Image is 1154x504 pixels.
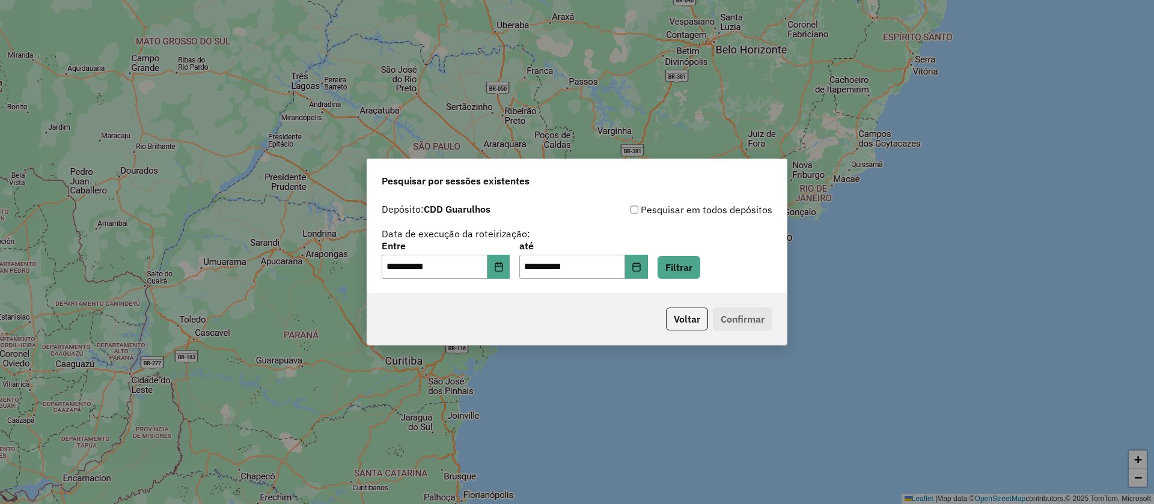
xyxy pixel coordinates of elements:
[625,255,648,279] button: Choose Date
[666,308,708,330] button: Voltar
[487,255,510,279] button: Choose Date
[658,256,700,279] button: Filtrar
[577,202,772,217] div: Pesquisar em todos depósitos
[424,203,490,215] strong: CDD Guarulhos
[382,174,530,188] span: Pesquisar por sessões existentes
[382,238,510,253] label: Entre
[382,202,490,216] label: Depósito:
[382,226,530,241] label: Data de execução da roteirização:
[519,238,647,253] label: até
